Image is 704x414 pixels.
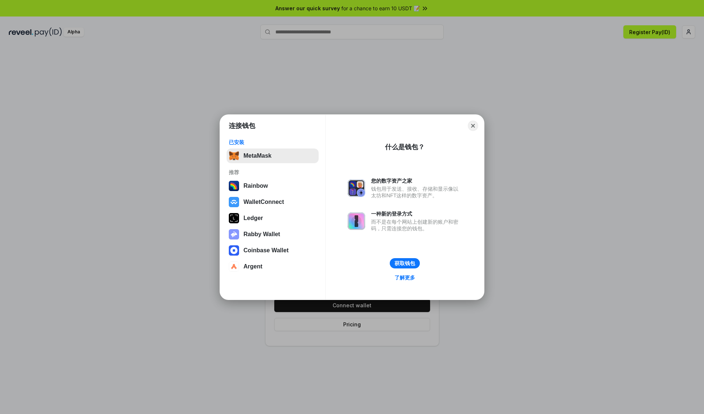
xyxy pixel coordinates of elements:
[390,273,419,282] a: 了解更多
[227,179,319,193] button: Rainbow
[243,231,280,238] div: Rabby Wallet
[243,215,263,221] div: Ledger
[227,195,319,209] button: WalletConnect
[395,260,415,267] div: 获取钱包
[229,151,239,161] img: svg+xml,%3Csvg%20fill%3D%22none%22%20height%3D%2233%22%20viewBox%3D%220%200%2035%2033%22%20width%...
[243,153,271,159] div: MetaMask
[243,183,268,189] div: Rainbow
[385,143,425,151] div: 什么是钱包？
[227,243,319,258] button: Coinbase Wallet
[371,177,462,184] div: 您的数字资产之家
[229,139,316,146] div: 已安装
[229,213,239,223] img: svg+xml,%3Csvg%20xmlns%3D%22http%3A%2F%2Fwww.w3.org%2F2000%2Fsvg%22%20width%3D%2228%22%20height%3...
[227,211,319,226] button: Ledger
[348,212,365,230] img: svg+xml,%3Csvg%20xmlns%3D%22http%3A%2F%2Fwww.w3.org%2F2000%2Fsvg%22%20fill%3D%22none%22%20viewBox...
[227,227,319,242] button: Rabby Wallet
[229,181,239,191] img: svg+xml,%3Csvg%20width%3D%22120%22%20height%3D%22120%22%20viewBox%3D%220%200%20120%20120%22%20fil...
[243,263,263,270] div: Argent
[229,169,316,176] div: 推荐
[227,259,319,274] button: Argent
[395,274,415,281] div: 了解更多
[468,121,478,131] button: Close
[371,210,462,217] div: 一种新的登录方式
[229,229,239,239] img: svg+xml,%3Csvg%20xmlns%3D%22http%3A%2F%2Fwww.w3.org%2F2000%2Fsvg%22%20fill%3D%22none%22%20viewBox...
[229,121,255,130] h1: 连接钱包
[390,258,420,268] button: 获取钱包
[348,179,365,197] img: svg+xml,%3Csvg%20xmlns%3D%22http%3A%2F%2Fwww.w3.org%2F2000%2Fsvg%22%20fill%3D%22none%22%20viewBox...
[371,219,462,232] div: 而不是在每个网站上创建新的账户和密码，只需连接您的钱包。
[227,149,319,163] button: MetaMask
[243,199,284,205] div: WalletConnect
[229,197,239,207] img: svg+xml,%3Csvg%20width%3D%2228%22%20height%3D%2228%22%20viewBox%3D%220%200%2028%2028%22%20fill%3D...
[371,186,462,199] div: 钱包用于发送、接收、存储和显示像以太坊和NFT这样的数字资产。
[243,247,289,254] div: Coinbase Wallet
[229,261,239,272] img: svg+xml,%3Csvg%20width%3D%2228%22%20height%3D%2228%22%20viewBox%3D%220%200%2028%2028%22%20fill%3D...
[229,245,239,256] img: svg+xml,%3Csvg%20width%3D%2228%22%20height%3D%2228%22%20viewBox%3D%220%200%2028%2028%22%20fill%3D...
